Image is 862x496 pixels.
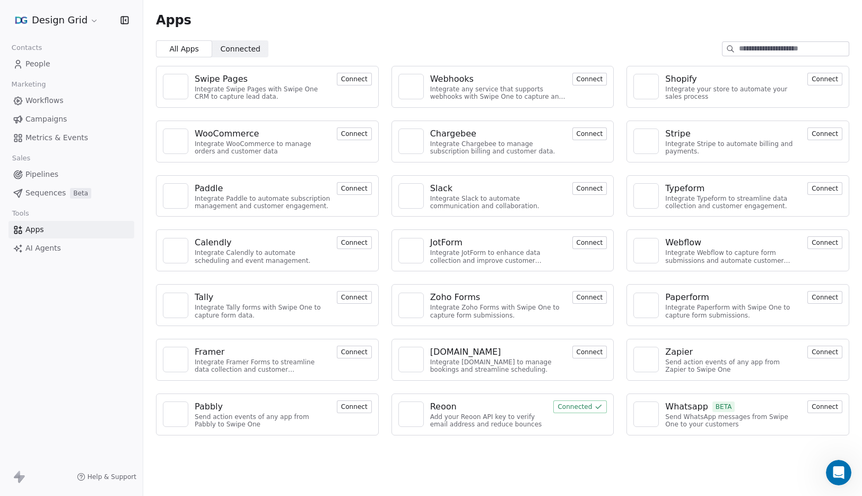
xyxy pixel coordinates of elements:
a: Connect [807,183,842,193]
div: Tally [195,291,213,304]
a: Swipe Pages [195,73,330,85]
div: WooCommerce [195,127,259,140]
a: Connect [337,237,372,247]
div: Send action events of any app from Zapier to Swipe One [665,358,801,374]
a: [DOMAIN_NAME] [430,346,566,358]
div: Close [186,4,205,23]
span: Design Grid [32,13,88,27]
button: Connect [807,127,842,140]
button: Connect [572,291,607,304]
a: Webflow [665,236,801,249]
p: Getting Started [11,92,189,104]
div: Integrate JotForm to enhance data collection and improve customer engagement. [430,249,566,264]
div: Typeform [665,182,704,195]
iframe: To enrich screen reader interactions, please activate Accessibility in Grammarly extension settings [826,460,851,485]
div: Pabbly [195,400,223,413]
button: Messages [71,331,141,374]
div: Integrate Calendly to automate scheduling and event management. [195,249,330,264]
a: Metrics & Events [8,129,134,147]
a: NA [633,293,659,318]
div: Integrate your store to automate your sales process [665,85,801,101]
span: Apps [156,12,191,28]
div: Send WhatsApp messages from Swipe One to your customers [665,413,801,429]
div: Shopify [665,73,697,85]
div: Integrate Slack to automate communication and collaboration. [430,195,566,210]
a: Zapier [665,346,801,358]
div: Slack [430,182,452,195]
button: Help [142,331,212,374]
a: Connect [572,292,607,302]
p: This collection has articles that have information about Getting Started with Swipe One [11,106,189,139]
div: Zapier [665,346,693,358]
a: Campaigns [8,110,134,128]
a: Connect [337,74,372,84]
div: Whatsapp [665,400,708,413]
div: Reoon [430,400,457,413]
span: Pipelines [25,169,58,180]
a: Shopify [665,73,801,85]
img: NA [638,297,654,313]
a: Connect [337,183,372,193]
p: Workflows [11,312,189,323]
a: NA [163,238,188,263]
a: Framer [195,346,330,358]
a: NA [398,129,424,154]
a: NA [398,183,424,209]
p: How to add, manage and organize your contacts within Swipe One. [11,260,189,282]
div: Webhooks [430,73,474,85]
button: Connect [337,346,372,358]
a: NA [398,293,424,318]
span: Beta [70,188,91,199]
div: Integrate Zoho Forms with Swipe One to capture form submissions. [430,304,566,319]
span: Help & Support [88,473,136,481]
img: NA [403,297,419,313]
span: Metrics & Events [25,132,88,143]
button: Connect [807,400,842,413]
a: Stripe [665,127,801,140]
a: People [8,55,134,73]
img: NA [403,243,419,259]
input: Search for help [7,28,205,48]
a: Connect [807,74,842,84]
img: NA [638,406,654,422]
button: Connect [807,346,842,358]
a: NA [163,347,188,372]
div: Stripe [665,127,690,140]
button: Connect [807,236,842,249]
button: Connect [572,236,607,249]
button: Connect [572,73,607,85]
a: Connect [807,347,842,357]
div: Integrate Chargebee to manage subscription billing and customer data. [430,140,566,156]
a: Workflows [8,92,134,109]
a: Apps [8,221,134,238]
a: Connect [337,129,372,139]
a: NA [398,401,424,427]
a: NA [398,74,424,99]
button: Connect [572,182,607,195]
div: [DOMAIN_NAME] [430,346,501,358]
img: NA [638,352,654,367]
a: NA [633,183,659,209]
a: Connect [337,347,372,357]
a: Connect [337,292,372,302]
img: NA [638,188,654,204]
span: 8 articles [11,218,45,229]
span: Marketing [7,76,50,92]
a: SequencesBeta [8,184,134,202]
div: Integrate Swipe Pages with Swipe One CRM to capture lead data. [195,85,330,101]
span: Sequences [25,187,66,199]
p: This collection contains information about the Account Management and settings in [GEOGRAPHIC_DAT... [11,183,189,216]
p: CRM [11,246,189,258]
div: Send action events of any app from Pabbly to Swipe One [195,413,330,429]
a: NA [633,74,659,99]
span: BETA [712,401,735,412]
a: NA [398,238,424,263]
div: Chargebee [430,127,476,140]
a: Connect [572,183,607,193]
img: NA [403,79,419,95]
span: 24 articles [11,284,49,295]
span: Help [167,358,186,365]
button: Connect [807,291,842,304]
span: 4 articles [11,141,45,152]
a: Webhooks [430,73,566,85]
